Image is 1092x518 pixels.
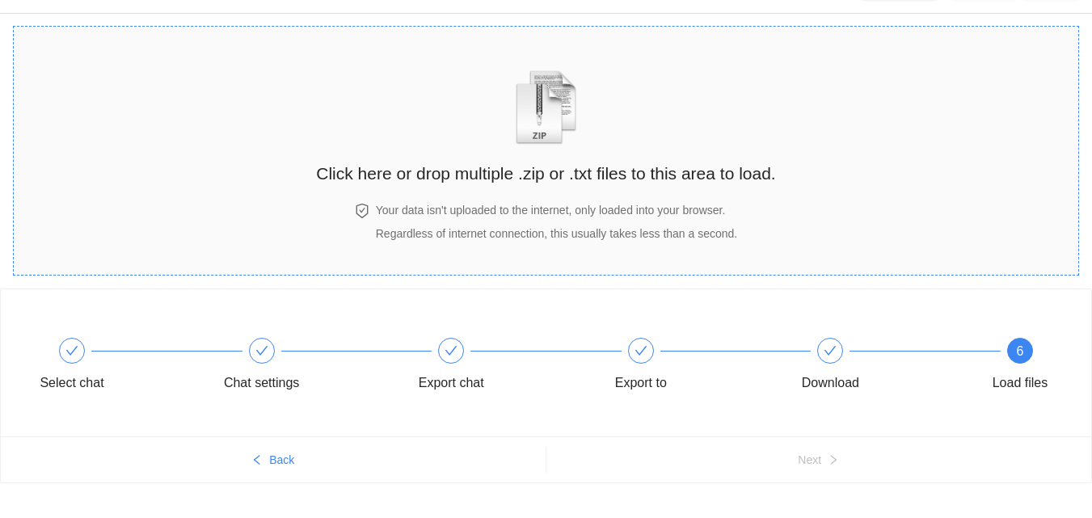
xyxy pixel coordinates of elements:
h2: Click here or drop multiple .zip or .txt files to this area to load. [316,160,775,187]
span: check [635,344,647,357]
div: Select chat [25,338,215,396]
span: left [251,454,263,467]
div: Chat settings [215,338,405,396]
span: Back [269,451,294,469]
span: Regardless of internet connection, this usually takes less than a second. [376,227,737,240]
div: Download [783,338,973,396]
span: 6 [1017,344,1024,358]
div: Select chat [40,370,103,396]
div: Load files [993,370,1048,396]
span: check [824,344,837,357]
div: Export chat [419,370,484,396]
h4: Your data isn't uploaded to the internet, only loaded into your browser. [376,201,737,219]
button: leftBack [1,447,546,473]
button: Nextright [546,447,1092,473]
div: Download [802,370,859,396]
span: check [445,344,457,357]
span: check [255,344,268,357]
div: 6Load files [973,338,1067,396]
div: Export to [615,370,667,396]
div: Chat settings [224,370,299,396]
span: safety-certificate [355,204,369,218]
img: zipOrTextIcon [508,70,584,145]
div: Export chat [404,338,594,396]
div: Export to [594,338,784,396]
span: check [65,344,78,357]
